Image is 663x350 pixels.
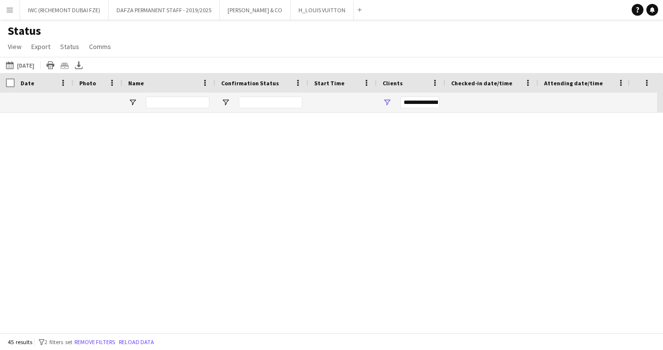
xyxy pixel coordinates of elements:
[314,79,344,87] span: Start Time
[45,338,72,346] span: 2 filters set
[89,42,111,51] span: Comms
[21,79,34,87] span: Date
[45,59,56,71] app-action-btn: Print
[220,0,291,20] button: [PERSON_NAME] & CO
[31,42,50,51] span: Export
[128,79,144,87] span: Name
[4,59,36,71] button: [DATE]
[451,79,512,87] span: Checked-in date/time
[239,97,302,108] input: Confirmation Status Filter Input
[85,40,115,53] a: Comms
[544,79,603,87] span: Attending date/time
[8,42,22,51] span: View
[117,337,156,348] button: Reload data
[27,40,54,53] a: Export
[221,98,230,107] button: Open Filter Menu
[146,97,209,108] input: Name Filter Input
[383,98,391,107] button: Open Filter Menu
[20,0,109,20] button: IWC (RICHEMONT DUBAI FZE)
[221,79,279,87] span: Confirmation Status
[56,40,83,53] a: Status
[128,98,137,107] button: Open Filter Menu
[72,337,117,348] button: Remove filters
[73,59,85,71] app-action-btn: Export XLSX
[60,42,79,51] span: Status
[79,79,96,87] span: Photo
[4,40,25,53] a: View
[383,79,403,87] span: Clients
[109,0,220,20] button: DAFZA PERMANENT STAFF - 2019/2025
[59,59,70,71] app-action-btn: Crew files as ZIP
[291,0,354,20] button: H_LOUIS VUITTON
